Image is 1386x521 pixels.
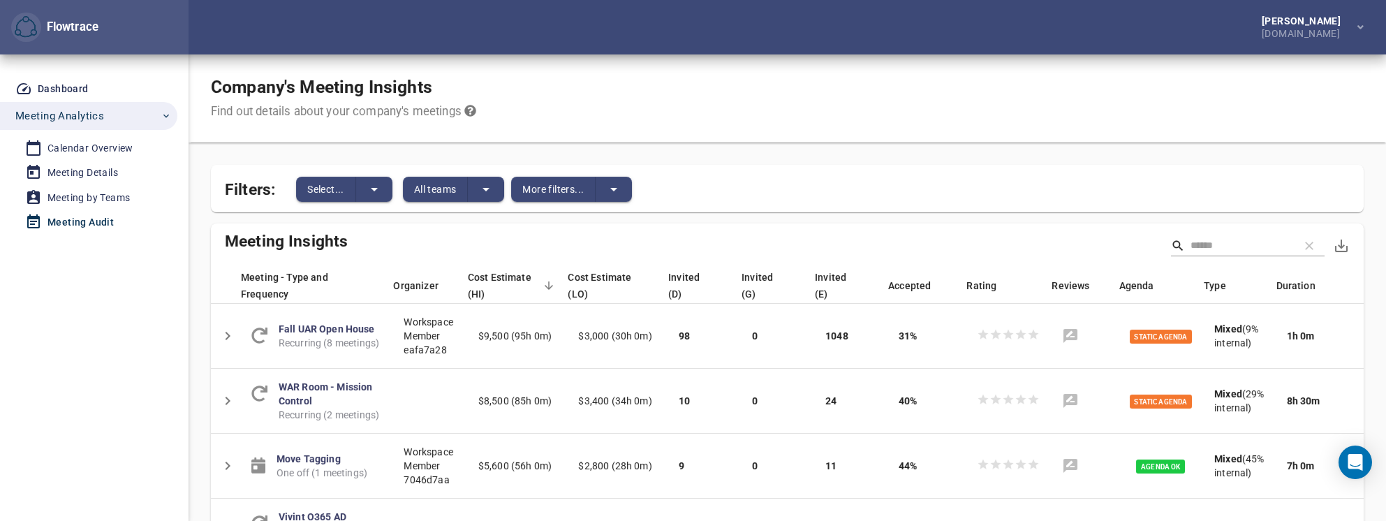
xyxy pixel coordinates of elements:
[1190,235,1288,256] input: Search
[1214,322,1264,350] div: (9% internal)
[568,269,667,302] div: Cost Estimate (LO)
[1214,387,1264,415] div: (29% internal)
[1136,460,1185,474] span: Agenda OK
[414,181,457,198] span: All teams
[296,177,392,202] div: split button
[1204,277,1274,294] div: Type
[467,369,568,434] td: $8,500 (85h 0m)
[1119,277,1203,294] div: Agenda
[1262,26,1346,38] div: [DOMAIN_NAME]
[679,395,690,406] span: 10
[296,177,356,202] button: Select...
[241,269,392,302] div: Meeting - Type and Frequency
[15,16,37,38] img: Flowtrace
[752,460,758,471] span: 0
[47,164,118,182] div: Meeting Details
[11,13,98,43] div: Flowtrace
[277,466,367,480] span: One off (1 meetings)
[1339,446,1372,479] div: Open Intercom Messenger
[977,458,1040,474] div: No ratings found for this meeting.
[11,13,41,43] button: Flowtrace
[679,460,684,471] span: 9
[825,330,848,342] span: 1048
[467,434,568,499] td: $5,600 (56h 0m)
[307,181,344,198] span: Select...
[511,177,632,202] div: split button
[825,460,836,471] span: 11
[1204,277,1226,294] span: Is internal meeting or does invitees contain external participants.
[392,434,466,499] td: Workspace Member 7046d7aa
[15,107,104,125] span: Meeting Analytics
[1214,323,1242,335] b: Mixed
[1239,12,1375,43] button: [PERSON_NAME][DOMAIN_NAME]
[815,269,887,302] div: Invited (E)
[1052,277,1117,294] div: Reviews
[1214,453,1242,464] b: Mixed
[403,177,505,202] div: split button
[567,434,668,499] td: $2,800 (28h 0m)
[467,304,568,369] td: $9,500 (95h 0m)
[1062,328,1079,344] svg: No reviews found for this meeting.
[225,172,275,202] span: Filters:
[279,336,379,350] span: Recurring (8 meetings)
[211,449,244,483] button: Detail panel visibility toggle
[1276,277,1363,294] div: Duration
[403,177,469,202] button: All teams
[47,189,130,207] div: Meeting by Teams
[1214,452,1264,480] div: (45% internal)
[511,177,596,202] button: More filters...
[1287,394,1352,408] div: 8h 30m
[742,269,813,302] div: Invited (G)
[815,269,859,302] span: External meeting participants invited directly within the meeting events.
[977,328,1040,344] div: No ratings found for this meeting.
[742,269,786,302] span: Internal meeting participants invited through group invitation to the meeting events.
[668,269,713,302] span: Internal meeting participants invited directly to the meeting events.
[47,140,133,157] div: Calendar Overview
[966,277,1050,294] div: Rating
[1062,457,1079,474] svg: No reviews found for this meeting.
[888,277,965,294] div: Accepted
[41,19,98,36] div: Flowtrace
[825,395,836,406] span: 24
[241,269,383,302] span: Meeting - Type and Frequency
[1119,277,1154,294] span: Does agenda exists? Static means agenda stays the same between meeting events.
[1130,395,1193,409] span: Static Agenda
[468,269,540,302] span: Formula: (total invites - declined invites) * duration of events * hourly cost estimate. Cost est...
[211,77,476,98] h1: Company's Meeting Insights
[211,319,244,353] button: Detail panel visibility toggle
[1287,329,1352,343] div: 1h 0m
[966,277,996,294] span: Average rating from meeting participants who have accepted the meeting.
[211,103,476,120] div: Find out details about your company's meetings
[279,381,373,406] a: WAR Room - Mission Control
[899,330,917,342] span: 31%
[47,214,114,231] div: Meeting Audit
[1325,229,1358,263] button: Export
[392,304,466,369] td: Workspace Member eafa7a28
[567,369,668,434] td: $3,400 (34h 0m)
[679,330,690,342] span: 98
[1287,459,1352,473] div: 7h 0m
[668,269,740,302] div: Invited (D)
[468,269,567,302] div: Cost Estimate (HI)
[279,323,375,335] a: Fall UAR Open House
[567,304,668,369] td: $3,000 (30h 0m)
[1171,239,1185,253] svg: Search
[1130,330,1193,344] span: Static Agenda
[1276,277,1334,294] span: Duration
[38,80,89,98] div: Dashboard
[888,277,931,294] span: What % of internal (direct & group) invites are accepted.
[568,269,640,302] span: Formula: accepted invites * duration of events * hourly cost estimate. Cost estimate is based on ...
[977,393,1040,409] div: No ratings found for this meeting.
[1262,16,1346,26] div: [PERSON_NAME]
[752,330,758,342] span: 0
[279,408,382,422] span: Recurring (2 meetings)
[1062,392,1079,409] svg: No reviews found for this meeting.
[899,395,917,406] span: 40%
[1052,277,1089,294] span: How many written feedbacks are available for this meeting.
[393,277,456,294] span: Organizer
[752,395,758,406] span: 0
[393,277,466,294] div: Organizer
[225,223,348,254] span: Meeting Insights
[899,460,917,471] span: 44%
